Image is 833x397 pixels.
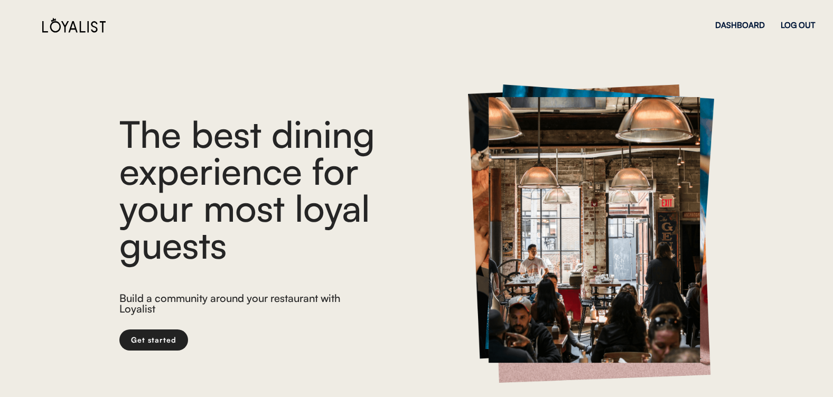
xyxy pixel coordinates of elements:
button: Get started [119,329,188,351]
img: Loyalist%20Logo%20Black.svg [42,17,106,33]
div: LOG OUT [781,21,815,29]
div: The best dining experience for your most loyal guests [119,115,436,263]
img: https%3A%2F%2Fcad833e4373cb143c693037db6b1f8a3.cdn.bubble.io%2Ff1706310385766x357021172207471900%... [468,84,714,383]
div: Build a community around your restaurant with Loyalist [119,293,350,317]
div: DASHBOARD [715,21,765,29]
